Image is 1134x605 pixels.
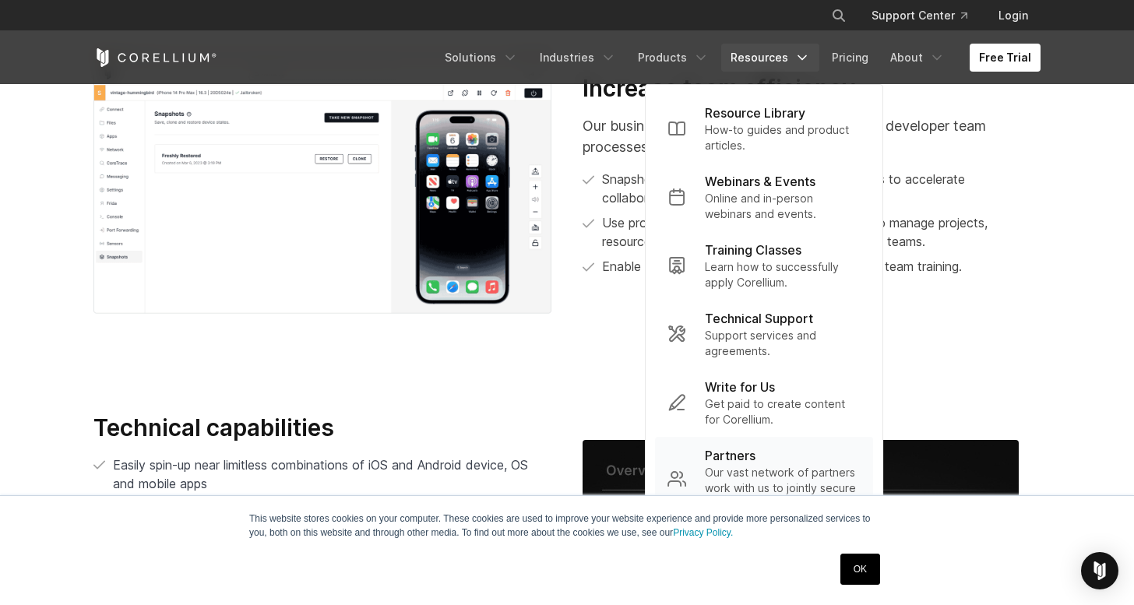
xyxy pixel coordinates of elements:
p: Use project team functionality to allow admins to manage projects, resources, and permissions for... [602,213,1041,251]
a: Privacy Policy. [673,527,733,538]
a: Webinars & Events Online and in-person webinars and events. [655,163,873,231]
p: Our vast network of partners work with us to jointly secure our customers. [705,465,861,512]
a: Solutions [435,44,527,72]
img: Powerful built-in tools with iOS pentest [93,48,551,314]
div: Navigation Menu [435,44,1041,72]
p: Technical Support [705,309,813,328]
a: Products [629,44,718,72]
a: Support Center [859,2,980,30]
button: Search [825,2,853,30]
a: About [881,44,954,72]
div: Open Intercom Messenger [1081,552,1118,589]
p: Partners [705,446,755,465]
a: Resources [721,44,819,72]
p: Online and in-person webinars and events. [705,191,861,222]
a: Corellium Home [93,48,217,67]
a: Training Classes Learn how to successfully apply Corellium. [655,231,873,300]
p: Our business solutions streamline security and developer team processes. [583,115,1041,157]
a: Resource Library How-to guides and product articles. [655,94,873,163]
a: Login [986,2,1041,30]
p: Support services and agreements. [705,328,861,359]
p: Write for Us [705,378,775,396]
a: Write for Us Get paid to create content for Corellium. [655,368,873,437]
a: Industries [530,44,625,72]
a: OK [840,554,880,585]
p: Get paid to create content for Corellium. [705,396,861,427]
h3: Increase team efficiency [583,74,1041,104]
p: Training Classes [705,241,801,259]
p: Webinars & Events [705,172,815,191]
a: Partners Our vast network of partners work with us to jointly secure our customers. [655,437,873,521]
p: How-to guides and product articles. [705,122,861,153]
p: Resource Library [705,104,805,122]
a: Free Trial [970,44,1041,72]
p: This website stores cookies on your computer. These cookies are used to improve your website expe... [249,512,885,540]
p: Snapshot and share virtual devices across teams to accelerate collaboration and remediation. [602,170,1041,207]
p: Enable more effective, hands-on mobile security team training. [602,257,962,276]
a: Technical Support Support services and agreements. [655,300,873,368]
span: Easily spin-up near limitless combinations of iOS and Android device, OS and mobile apps [113,457,528,491]
a: Pricing [822,44,878,72]
p: Learn how to successfully apply Corellium. [705,259,861,290]
div: Navigation Menu [812,2,1041,30]
h3: Technical capabilities [93,413,551,443]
